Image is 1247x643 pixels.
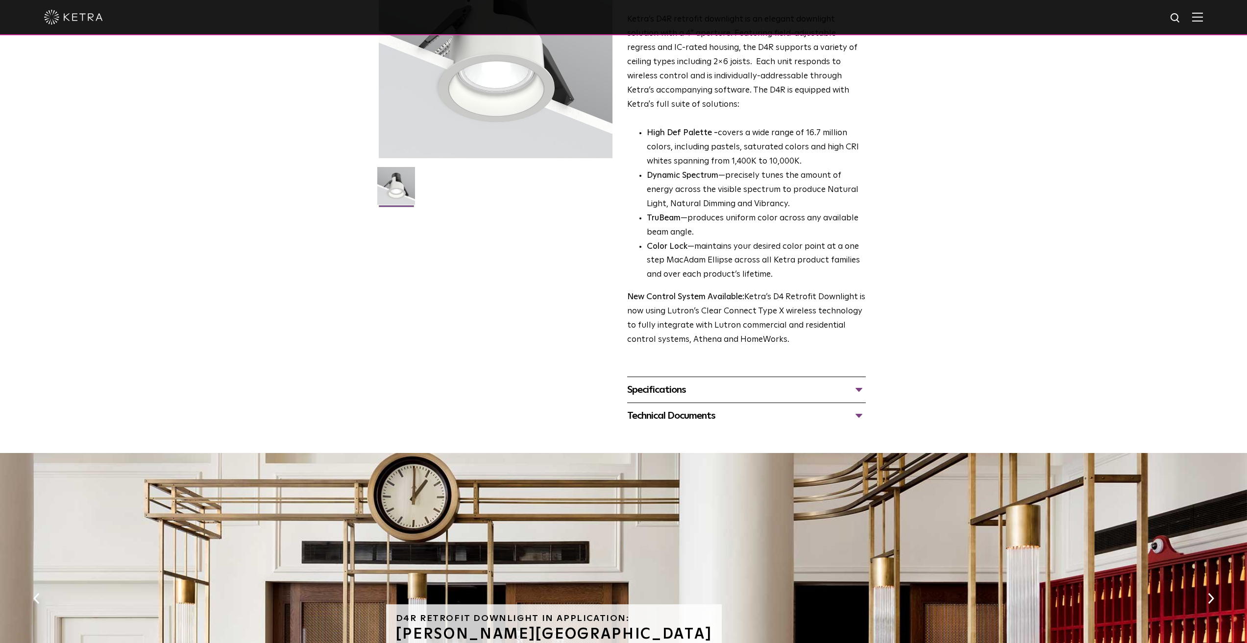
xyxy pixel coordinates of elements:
p: Ketra’s D4R retrofit downlight is an elegant downlight solution with a 4” aperture. Featuring fie... [627,13,866,112]
strong: Dynamic Spectrum [647,171,718,180]
img: search icon [1170,12,1182,24]
li: —produces uniform color across any available beam angle. [647,212,866,240]
li: —maintains your desired color point at a one step MacAdam Ellipse across all Ketra product famili... [647,240,866,283]
img: Hamburger%20Nav.svg [1192,12,1203,22]
h6: D4R Retrofit Downlight in Application: [396,614,712,623]
img: D4R Retrofit Downlight [377,167,415,212]
img: ketra-logo-2019-white [44,10,103,24]
strong: TruBeam [647,214,681,222]
p: Ketra’s D4 Retrofit Downlight is now using Lutron’s Clear Connect Type X wireless technology to f... [627,290,866,347]
h3: [PERSON_NAME][GEOGRAPHIC_DATA] [396,627,712,642]
div: Technical Documents [627,408,866,424]
strong: New Control System Available: [627,293,744,301]
button: Next [1206,592,1216,605]
p: covers a wide range of 16.7 million colors, including pastels, saturated colors and high CRI whit... [647,126,866,169]
button: Previous [31,592,41,605]
li: —precisely tunes the amount of energy across the visible spectrum to produce Natural Light, Natur... [647,169,866,212]
strong: High Def Palette - [647,129,718,137]
strong: Color Lock [647,242,687,251]
div: Specifications [627,382,866,398]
